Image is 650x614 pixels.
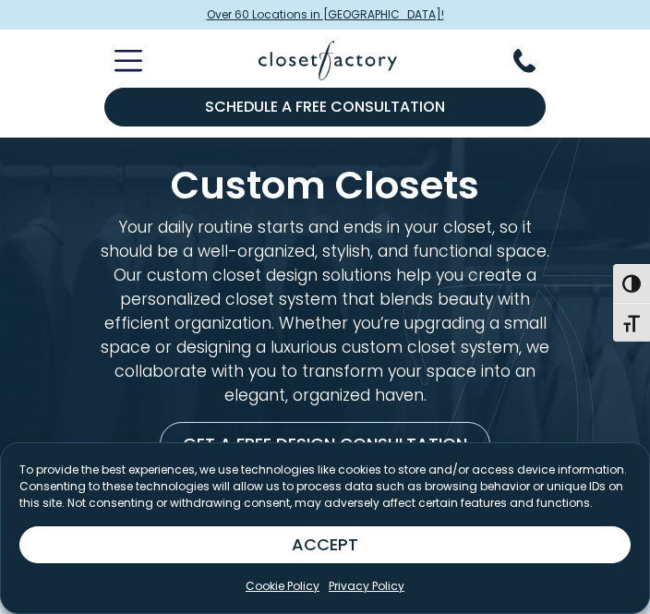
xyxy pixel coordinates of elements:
[92,167,558,203] h1: Custom Closets
[19,526,631,563] button: ACCEPT
[104,88,547,126] a: Schedule a Free Consultation
[19,462,631,512] p: To provide the best experiences, we use technologies like cookies to store and/or access device i...
[613,303,650,342] button: Toggle Font size
[246,578,319,595] a: Cookie Policy
[92,50,142,72] button: Toggle Mobile Menu
[513,49,558,73] button: Phone Number
[259,41,397,80] img: Closet Factory Logo
[160,422,490,466] a: Get a Free Design Consultation
[613,264,650,303] button: Toggle High Contrast
[207,6,444,23] span: Over 60 Locations in [GEOGRAPHIC_DATA]!
[92,215,558,407] p: Your daily routine starts and ends in your closet, so it should be a well-organized, stylish, and...
[329,578,404,595] a: Privacy Policy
